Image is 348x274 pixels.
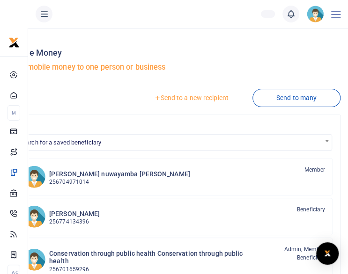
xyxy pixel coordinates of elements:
span: Admin, Member, Beneficiary [257,245,325,262]
span: Search for a saved beneficiary [15,134,332,151]
img: OjnOjn [23,166,45,188]
a: logo-small logo-large logo-large [8,38,20,45]
img: CtphCtph [23,248,45,271]
a: Send to many [252,89,341,107]
span: Beneficiary [297,205,325,214]
img: profile-user [307,6,324,22]
h6: [PERSON_NAME] [49,210,100,218]
span: Search for a saved beneficiary [19,139,101,146]
h6: Conservation through public health Conservation through public health [49,250,257,266]
p: 256774134396 [49,217,100,226]
span: Search for a saved beneficiary [15,135,332,149]
img: OJ [23,205,45,228]
h6: [PERSON_NAME] nuwayamba [PERSON_NAME] [49,170,190,178]
a: Send to a new recipient [130,89,252,106]
img: logo-small [8,37,20,48]
p: 256704971014 [49,178,190,187]
div: Open Intercom Messenger [316,242,339,265]
h5: Send mobile money to one person or business [7,63,341,72]
a: OJ [PERSON_NAME] 256774134396 Beneficiary [15,198,333,235]
h4: Mobile Money [7,48,341,58]
li: Wallet ballance [257,10,279,18]
a: OjnOjn [PERSON_NAME] nuwayamba [PERSON_NAME] 256704971014 Member [15,158,333,195]
span: Member [304,166,325,174]
li: M [7,105,20,121]
p: 256701659296 [49,265,257,274]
